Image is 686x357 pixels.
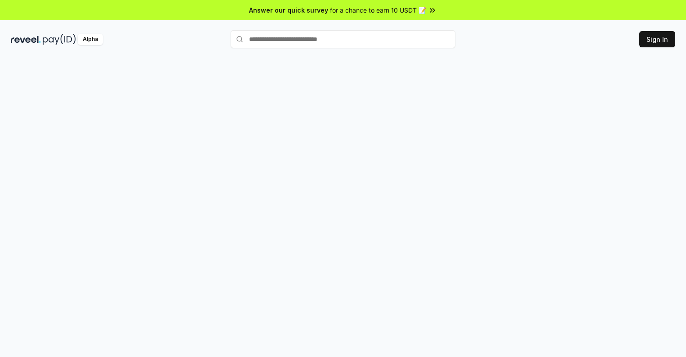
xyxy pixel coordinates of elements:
[11,34,41,45] img: reveel_dark
[639,31,675,47] button: Sign In
[249,5,328,15] span: Answer our quick survey
[43,34,76,45] img: pay_id
[330,5,426,15] span: for a chance to earn 10 USDT 📝
[78,34,103,45] div: Alpha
